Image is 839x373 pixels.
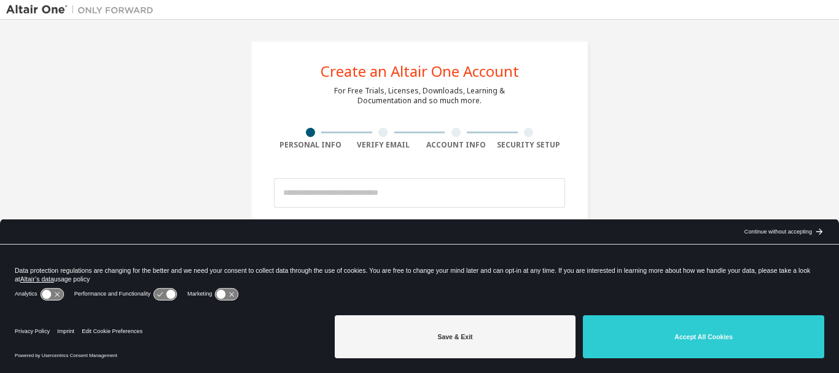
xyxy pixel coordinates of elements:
div: Personal Info [274,140,347,150]
div: Account Info [419,140,493,150]
div: For Free Trials, Licenses, Downloads, Learning & Documentation and so much more. [334,86,505,106]
div: Create an Altair One Account [321,64,519,79]
img: Altair One [6,4,160,16]
div: Security Setup [493,140,566,150]
div: Verify Email [347,140,420,150]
